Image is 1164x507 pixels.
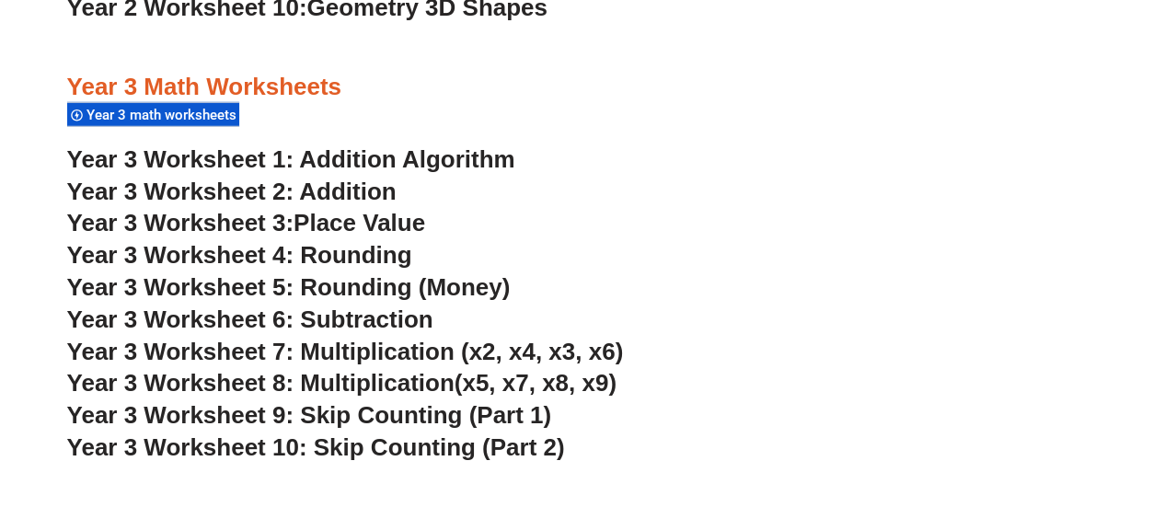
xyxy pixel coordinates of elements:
[67,209,294,236] span: Year 3 Worksheet 3:
[294,209,425,236] span: Place Value
[67,145,515,173] a: Year 3 Worksheet 1: Addition Algorithm
[67,433,565,461] a: Year 3 Worksheet 10: Skip Counting (Part 2)
[67,178,397,205] a: Year 3 Worksheet 2: Addition
[455,369,617,397] span: (x5, x7, x8, x9)
[86,107,242,123] span: Year 3 math worksheets
[858,299,1164,507] iframe: Chat Widget
[67,209,426,236] a: Year 3 Worksheet 3:Place Value
[67,401,552,429] a: Year 3 Worksheet 9: Skip Counting (Part 1)
[67,102,239,127] div: Year 3 math worksheets
[67,305,433,333] a: Year 3 Worksheet 6: Subtraction
[67,241,412,269] a: Year 3 Worksheet 4: Rounding
[67,338,624,365] a: Year 3 Worksheet 7: Multiplication (x2, x4, x3, x6)
[67,369,455,397] span: Year 3 Worksheet 8: Multiplication
[67,72,1098,103] h3: Year 3 Math Worksheets
[67,369,617,397] a: Year 3 Worksheet 8: Multiplication(x5, x7, x8, x9)
[67,273,511,301] a: Year 3 Worksheet 5: Rounding (Money)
